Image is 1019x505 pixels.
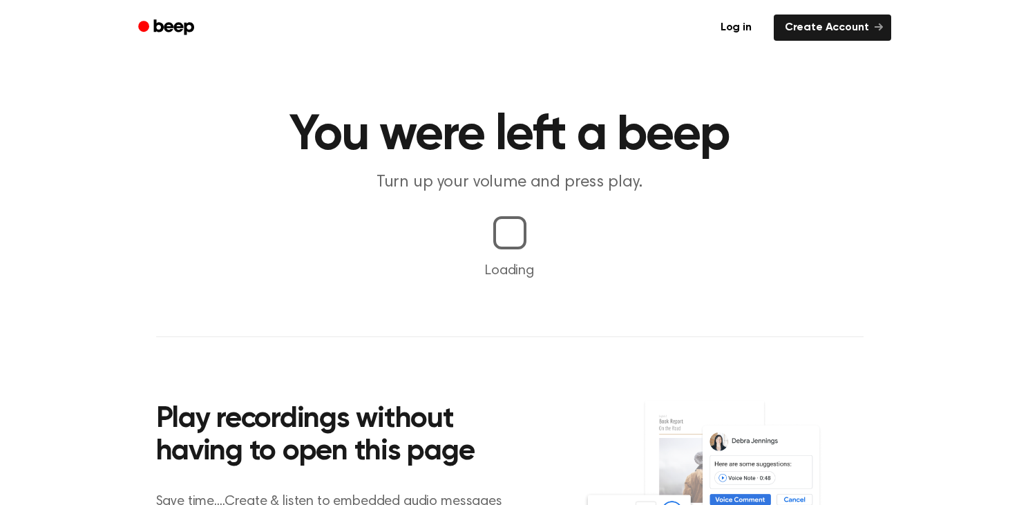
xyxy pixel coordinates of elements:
h1: You were left a beep [156,111,864,160]
h2: Play recordings without having to open this page [156,403,528,469]
p: Turn up your volume and press play. [245,171,775,194]
a: Log in [707,12,765,44]
a: Beep [128,15,207,41]
a: Create Account [774,15,891,41]
p: Loading [17,260,1002,281]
